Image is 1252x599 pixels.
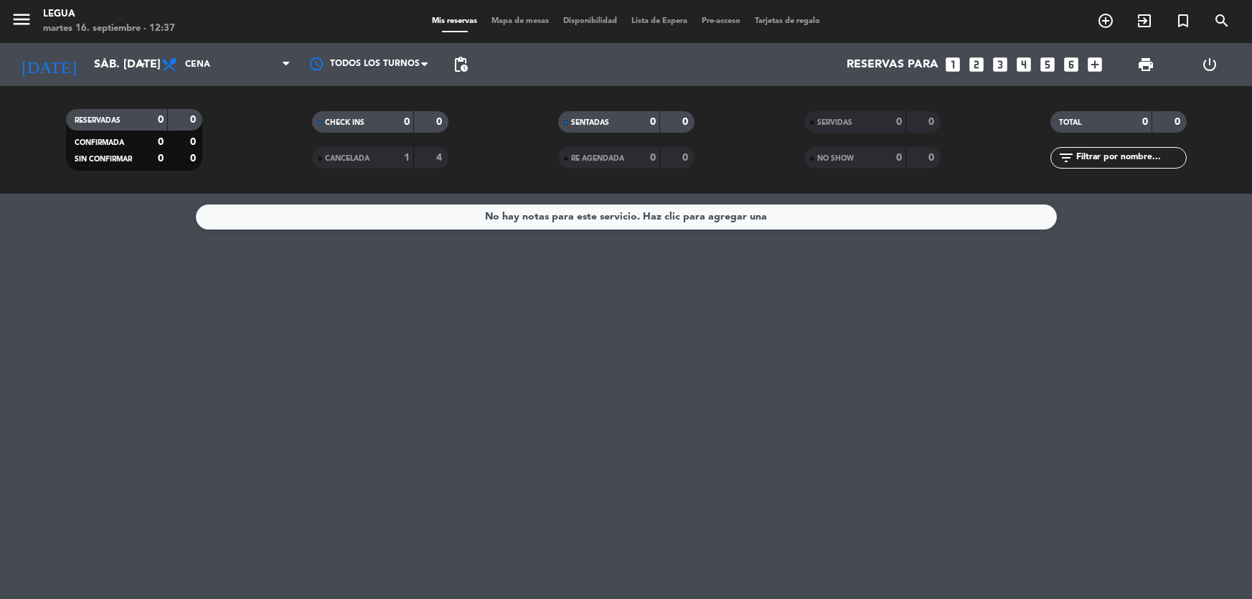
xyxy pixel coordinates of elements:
i: power_settings_new [1201,56,1218,73]
i: exit_to_app [1136,12,1153,29]
strong: 0 [158,154,164,164]
span: CHECK INS [325,119,364,126]
strong: 0 [158,137,164,147]
strong: 0 [1175,117,1183,127]
strong: 0 [650,117,656,127]
span: pending_actions [452,56,469,73]
i: arrow_drop_down [133,56,151,73]
span: Tarjetas de regalo [748,17,827,25]
span: Disponibilidad [556,17,624,25]
strong: 1 [404,153,410,163]
strong: 0 [436,117,445,127]
span: RESERVADAS [75,117,121,124]
i: menu [11,9,32,30]
strong: 0 [190,154,199,164]
i: [DATE] [11,49,87,80]
strong: 0 [682,117,691,127]
span: print [1137,56,1154,73]
i: search [1213,12,1230,29]
strong: 0 [896,117,902,127]
span: RE AGENDADA [571,155,624,162]
i: looks_3 [991,55,1009,74]
i: turned_in_not [1175,12,1192,29]
strong: 0 [1142,117,1148,127]
span: TOTAL [1059,119,1081,126]
i: filter_list [1058,149,1075,166]
button: menu [11,9,32,35]
span: Cena [185,60,210,70]
span: NO SHOW [817,155,854,162]
span: SENTADAS [571,119,609,126]
span: Reservas para [847,58,938,72]
strong: 0 [682,153,691,163]
strong: 0 [650,153,656,163]
span: Lista de Espera [624,17,695,25]
span: CONFIRMADA [75,139,124,146]
div: No hay notas para este servicio. Haz clic para agregar una [485,209,767,225]
strong: 0 [158,115,164,125]
i: looks_6 [1062,55,1081,74]
i: looks_two [967,55,986,74]
i: add_circle_outline [1097,12,1114,29]
div: martes 16. septiembre - 12:37 [43,22,175,36]
strong: 0 [928,117,937,127]
input: Filtrar por nombre... [1075,150,1186,166]
span: Mapa de mesas [484,17,556,25]
div: Legua [43,7,175,22]
span: CANCELADA [325,155,370,162]
span: SIN CONFIRMAR [75,156,132,163]
i: looks_5 [1038,55,1057,74]
strong: 0 [896,153,902,163]
strong: 0 [928,153,937,163]
i: looks_one [943,55,962,74]
span: Mis reservas [425,17,484,25]
strong: 0 [190,137,199,147]
strong: 4 [436,153,445,163]
strong: 0 [404,117,410,127]
i: add_box [1086,55,1104,74]
span: Pre-acceso [695,17,748,25]
strong: 0 [190,115,199,125]
i: looks_4 [1015,55,1033,74]
span: SERVIDAS [817,119,852,126]
div: LOG OUT [1178,43,1241,86]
